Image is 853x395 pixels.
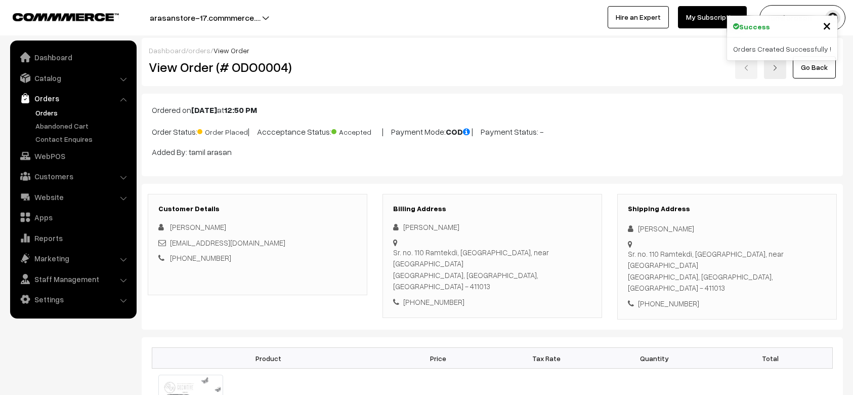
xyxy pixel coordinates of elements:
h3: Shipping Address [628,205,826,213]
a: COMMMERCE [13,10,101,22]
h3: Customer Details [158,205,357,213]
b: 12:50 PM [224,105,257,115]
div: Orders Created Successfully ! [727,37,837,60]
div: [PERSON_NAME] [628,223,826,234]
a: Orders [13,89,133,107]
div: [PHONE_NUMBER] [393,296,591,308]
p: Ordered on at [152,104,833,116]
a: Dashboard [13,48,133,66]
a: Settings [13,290,133,308]
button: Close [823,18,831,33]
a: Reports [13,229,133,247]
a: Marketing [13,249,133,267]
a: Hire an Expert [608,6,669,28]
a: Website [13,188,133,206]
b: [DATE] [191,105,217,115]
button: tamil arasan [759,5,845,30]
a: Apps [13,208,133,226]
img: user [825,10,840,25]
a: [PHONE_NUMBER] [170,253,231,262]
a: Staff Management [13,270,133,288]
h3: Billing Address [393,205,591,213]
p: Order Status: | Accceptance Status: | Payment Mode: | Payment Status: - [152,124,833,138]
span: [PERSON_NAME] [170,222,226,231]
b: COD [446,127,472,137]
div: Sr. no. 110 Ramtekdi, [GEOGRAPHIC_DATA], near [GEOGRAPHIC_DATA] [GEOGRAPHIC_DATA], [GEOGRAPHIC_DA... [628,248,826,294]
h2: View Order (# ODO0004) [149,59,368,75]
span: × [823,16,831,34]
span: View Order [214,46,249,55]
a: Dashboard [149,46,186,55]
img: right-arrow.png [772,65,778,71]
img: COMMMERCE [13,13,119,21]
a: Catalog [13,69,133,87]
a: My Subscription [678,6,747,28]
a: Abandoned Cart [33,121,133,131]
button: arasanstore-17.commmerce.… [114,5,296,30]
th: Product [152,348,385,369]
span: Accepted [331,124,382,137]
a: Contact Enquires [33,134,133,144]
a: Go Back [793,56,836,78]
p: Added By: tamil arasan [152,146,833,158]
div: / / [149,45,836,56]
th: Total [709,348,833,369]
strong: Success [739,21,770,32]
a: Customers [13,167,133,185]
div: Sr. no. 110 Ramtekdi, [GEOGRAPHIC_DATA], near [GEOGRAPHIC_DATA] [GEOGRAPHIC_DATA], [GEOGRAPHIC_DA... [393,247,591,292]
th: Tax Rate [492,348,601,369]
div: [PHONE_NUMBER] [628,298,826,309]
a: [EMAIL_ADDRESS][DOMAIN_NAME] [170,238,285,247]
th: Price [384,348,492,369]
a: orders [188,46,210,55]
a: WebPOS [13,147,133,165]
span: Order Placed [197,124,248,137]
div: [PERSON_NAME] [393,221,591,233]
a: Orders [33,107,133,118]
th: Quantity [601,348,709,369]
